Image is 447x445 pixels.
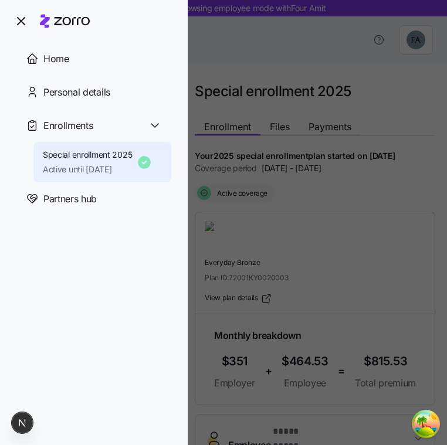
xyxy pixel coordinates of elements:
button: Open Tanstack query devtools [414,412,438,436]
span: Enrollments [43,118,93,133]
span: Partners hub [43,192,97,206]
span: Personal details [43,85,110,100]
span: Home [43,52,69,66]
span: Special enrollment 2025 [43,149,133,161]
span: Active until [DATE] [43,164,133,175]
